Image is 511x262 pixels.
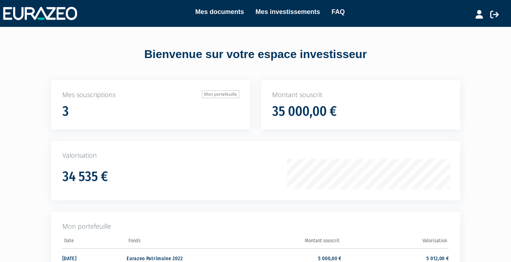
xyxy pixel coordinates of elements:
p: Mes souscriptions [62,90,239,100]
h1: 35 000,00 € [272,104,337,119]
div: Bienvenue sur votre espace investisseur [35,46,476,63]
th: Date [62,235,127,249]
th: Montant souscrit [234,235,341,249]
th: Valorisation [341,235,449,249]
h1: 3 [62,104,69,119]
a: Mes investissements [255,7,320,17]
p: Mon portefeuille [62,222,449,231]
a: Mon portefeuille [202,90,239,98]
a: FAQ [332,7,345,17]
a: Mes documents [195,7,244,17]
th: Fonds [127,235,234,249]
img: 1732889491-logotype_eurazeo_blanc_rvb.png [3,7,77,20]
p: Valorisation [62,151,449,160]
h1: 34 535 € [62,169,108,184]
p: Montant souscrit [272,90,449,100]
